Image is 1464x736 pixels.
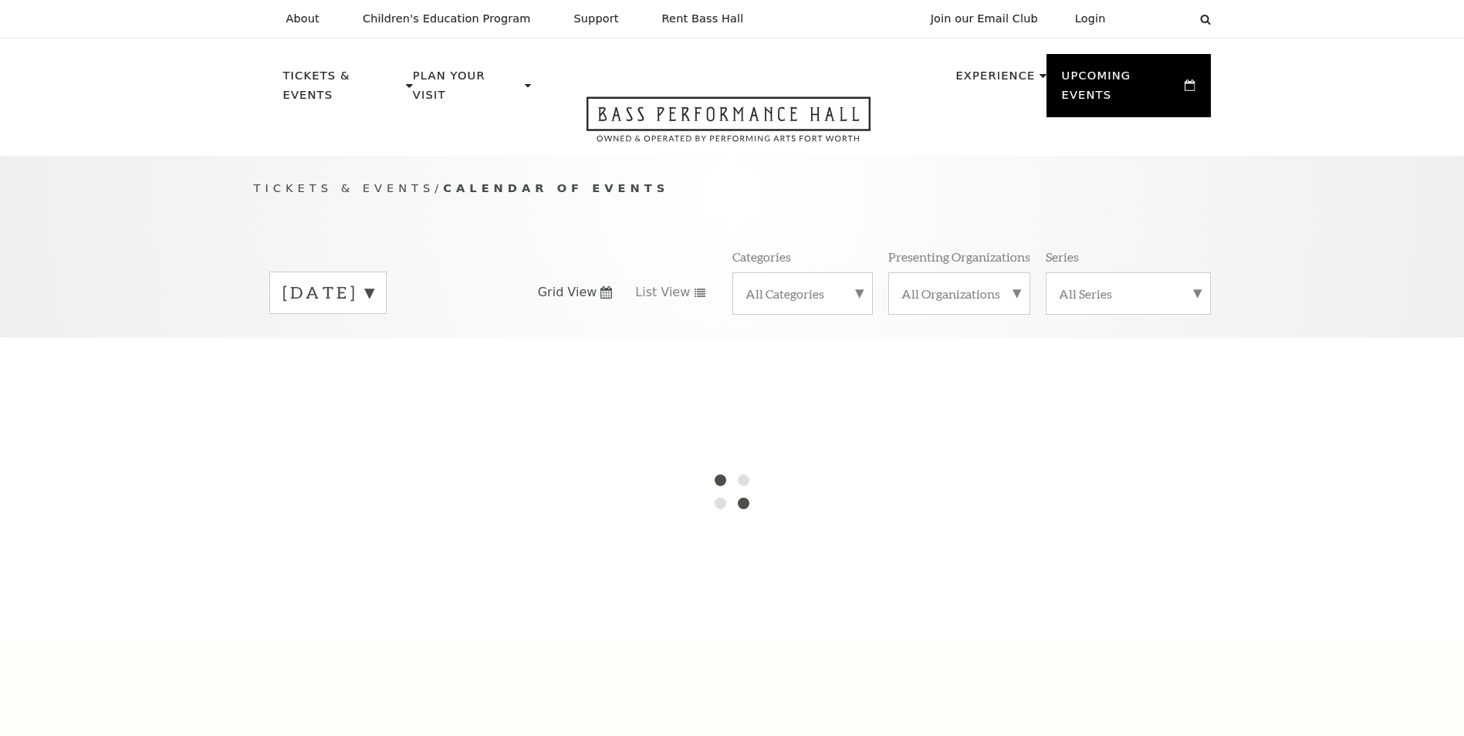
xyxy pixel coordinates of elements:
[283,66,403,113] p: Tickets & Events
[1059,285,1198,302] label: All Series
[888,248,1030,265] p: Presenting Organizations
[1046,248,1079,265] p: Series
[282,281,374,305] label: [DATE]
[574,12,619,25] p: Support
[363,12,531,25] p: Children's Education Program
[955,66,1035,94] p: Experience
[443,181,669,194] span: Calendar of Events
[635,284,690,301] span: List View
[901,285,1017,302] label: All Organizations
[732,248,791,265] p: Categories
[413,66,521,113] p: Plan Your Visit
[662,12,744,25] p: Rent Bass Hall
[1062,66,1182,113] p: Upcoming Events
[746,285,860,302] label: All Categories
[286,12,320,25] p: About
[254,181,435,194] span: Tickets & Events
[1131,12,1185,26] select: Select:
[254,179,1211,198] p: /
[538,284,597,301] span: Grid View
